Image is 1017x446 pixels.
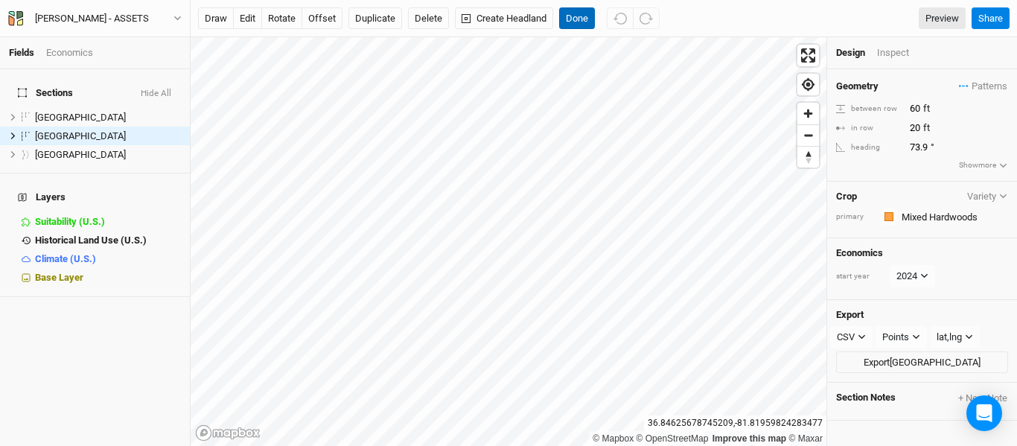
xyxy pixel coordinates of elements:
[35,272,83,283] span: Base Layer
[35,11,149,26] div: [PERSON_NAME] - ASSETS
[7,10,182,27] button: [PERSON_NAME] - ASSETS
[972,7,1010,30] button: Share
[836,392,896,405] span: Section Notes
[836,80,879,92] h4: Geometry
[836,247,1008,259] h4: Economics
[302,7,342,30] button: offset
[644,415,826,431] div: 36.84625678745209 , -81.81959824283477
[35,253,181,265] div: Climate (U.S.)
[637,433,709,444] a: OpenStreetMap
[408,7,449,30] button: Delete
[958,78,1008,95] button: Patterns
[797,124,819,146] button: Zoom out
[233,7,262,30] button: edit
[35,130,181,142] div: South Field
[35,235,147,246] span: Historical Land Use (U.S.)
[788,433,823,444] a: Maxar
[836,123,902,134] div: in row
[198,7,234,30] button: draw
[836,142,902,153] div: heading
[18,87,73,99] span: Sections
[966,191,1008,202] button: Variety
[876,326,927,348] button: Points
[836,103,902,115] div: between row
[958,159,1008,172] button: Showmore
[9,182,181,212] h4: Layers
[712,433,786,444] a: Improve this map
[797,146,819,168] button: Reset bearing to north
[836,271,888,282] div: start year
[937,330,962,345] div: lat,lng
[593,433,634,444] a: Mapbox
[836,46,865,60] div: Design
[35,149,126,160] span: [GEOGRAPHIC_DATA]
[46,46,93,60] div: Economics
[877,46,930,60] div: Inspect
[35,11,149,26] div: Kausch - ASSETS
[559,7,595,30] button: Done
[797,74,819,95] button: Find my location
[797,147,819,168] span: Reset bearing to north
[836,191,857,203] h4: Crop
[830,326,873,348] button: CSV
[191,37,826,446] canvas: Map
[261,7,302,30] button: rotate
[35,149,181,161] div: Upper Goat Field
[882,330,909,345] div: Points
[836,309,1008,321] h4: Export
[35,216,105,227] span: Suitability (U.S.)
[607,7,634,30] button: Undo (^z)
[797,125,819,146] span: Zoom out
[35,112,126,123] span: [GEOGRAPHIC_DATA]
[35,112,181,124] div: Goat Field
[348,7,402,30] button: Duplicate
[35,235,181,246] div: Historical Land Use (U.S.)
[966,395,1002,431] div: Open Intercom Messenger
[633,7,660,30] button: Redo (^Z)
[195,424,261,442] a: Mapbox logo
[9,47,34,58] a: Fields
[959,79,1007,94] span: Patterns
[919,7,966,30] a: Preview
[836,351,1008,374] button: Export[GEOGRAPHIC_DATA]
[897,208,1008,226] input: Black Walnut (TNC Silvopasture)
[35,272,181,284] div: Base Layer
[797,45,819,66] button: Enter fullscreen
[455,7,553,30] button: Create Headland
[836,211,873,223] div: primary
[35,130,126,141] span: [GEOGRAPHIC_DATA]
[837,330,855,345] div: CSV
[930,326,980,348] button: lat,lng
[35,216,181,228] div: Suitability (U.S.)
[140,89,172,99] button: Hide All
[890,265,935,287] button: 2024
[797,103,819,124] button: Zoom in
[957,392,1008,405] button: + New Note
[35,253,96,264] span: Climate (U.S.)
